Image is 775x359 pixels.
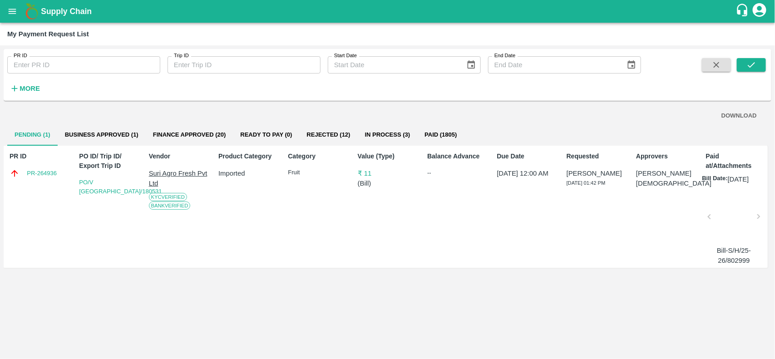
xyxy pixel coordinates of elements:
input: End Date [488,56,619,74]
a: Supply Chain [41,5,736,18]
label: Trip ID [174,52,189,59]
input: Enter Trip ID [168,56,321,74]
div: account of current user [751,2,768,21]
div: customer-support [736,3,751,20]
button: DOWNLOAD [718,108,760,124]
label: Start Date [334,52,357,59]
button: Rejected (12) [300,124,358,146]
input: Enter PR ID [7,56,160,74]
p: Bill-S/H/25-26/802999 [713,246,755,266]
button: Pending (1) [7,124,58,146]
input: Start Date [328,56,459,74]
p: Imported [218,168,278,178]
button: Choose date [623,56,640,74]
p: Vendor [149,152,208,161]
p: Value (Type) [358,152,417,161]
p: Approvers [636,152,696,161]
button: Choose date [463,56,480,74]
p: Category [288,152,347,161]
span: [DATE] 01:42 PM [567,180,606,186]
div: -- [427,168,487,177]
a: PR-264936 [27,169,57,178]
img: logo [23,2,41,20]
strong: More [20,85,40,92]
button: open drawer [2,1,23,22]
p: Balance Advance [427,152,487,161]
p: Fruit [288,168,347,177]
p: Requested [567,152,626,161]
p: Bill Date: [702,174,728,184]
p: Suri Agro Fresh Pvt Ltd [149,168,208,189]
p: Paid at/Attachments [706,152,765,171]
a: PO/V [GEOGRAPHIC_DATA]/180531 [79,179,162,195]
p: [PERSON_NAME] [567,168,626,178]
b: Supply Chain [41,7,92,16]
div: My Payment Request List [7,28,89,40]
button: More [7,81,42,96]
button: Paid (1805) [417,124,464,146]
p: PO ID/ Trip ID/ Export Trip ID [79,152,138,171]
p: [PERSON_NAME][DEMOGRAPHIC_DATA] [636,168,696,189]
p: ( Bill ) [358,178,417,188]
button: Business Approved (1) [58,124,146,146]
span: Bank Verified [149,202,191,210]
p: Product Category [218,152,278,161]
label: PR ID [14,52,27,59]
span: KYC Verified [149,193,187,201]
button: Finance Approved (20) [146,124,233,146]
label: End Date [494,52,515,59]
p: PR ID [10,152,69,161]
p: ₹ 11 [358,168,417,178]
button: In Process (3) [358,124,418,146]
button: Ready To Pay (0) [233,124,299,146]
p: Due Date [497,152,557,161]
p: [DATE] 12:00 AM [497,168,557,178]
p: [DATE] [728,174,749,184]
